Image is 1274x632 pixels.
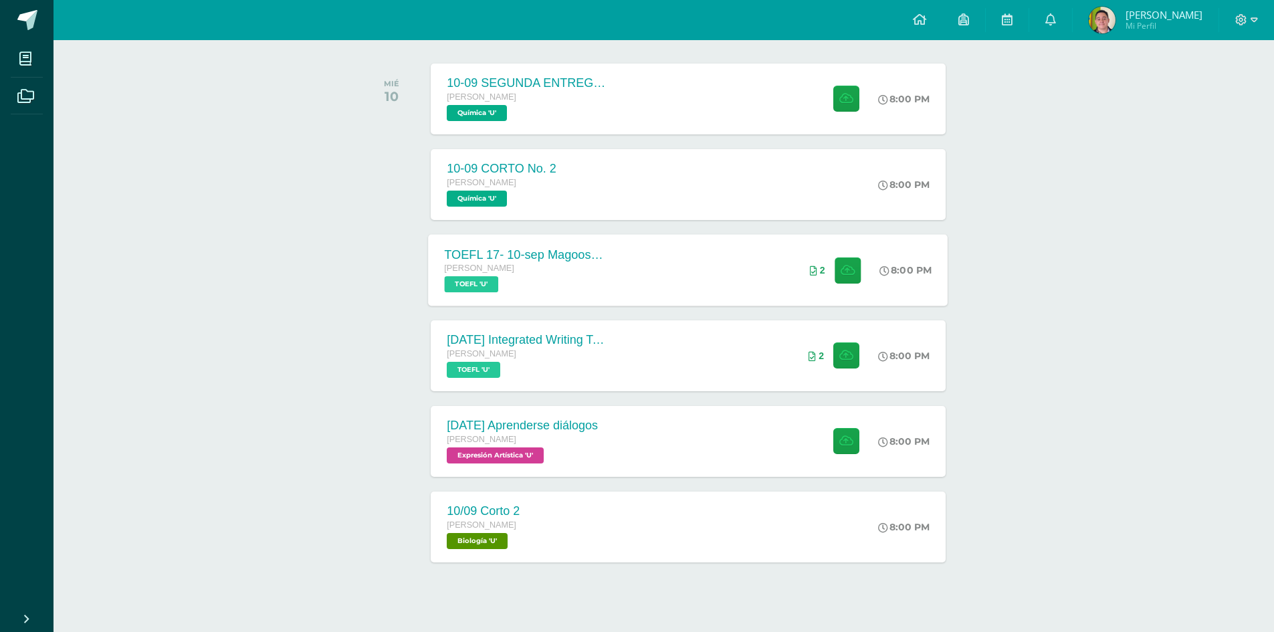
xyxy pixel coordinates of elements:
[447,349,516,358] span: [PERSON_NAME]
[809,350,824,361] div: Archivos entregados
[447,447,544,463] span: Expresión Artística 'U'
[447,333,607,347] div: [DATE] Integrated Writing Task (Template 1)
[447,76,607,90] div: 10-09 SEGUNDA ENTREGA DE GUÍA
[878,350,930,362] div: 8:00 PM
[447,92,516,102] span: [PERSON_NAME]
[384,79,399,88] div: MIÉ
[447,520,516,530] span: [PERSON_NAME]
[447,435,516,444] span: [PERSON_NAME]
[445,247,607,261] div: TOEFL 17- 10-sep Magoosh Tests Listening and Reading
[819,350,824,361] span: 2
[880,264,932,276] div: 8:00 PM
[878,93,930,105] div: 8:00 PM
[878,179,930,191] div: 8:00 PM
[810,265,825,276] div: Archivos entregados
[1126,20,1202,31] span: Mi Perfil
[447,362,500,378] span: TOEFL 'U'
[820,265,825,276] span: 2
[447,105,507,121] span: Química 'U'
[878,435,930,447] div: 8:00 PM
[447,533,508,549] span: Biología 'U'
[445,276,499,292] span: TOEFL 'U'
[1089,7,1116,33] img: 2ac621d885da50cde50dcbe7d88617bc.png
[447,419,598,433] div: [DATE] Aprenderse diálogos
[447,191,507,207] span: Química 'U'
[447,178,516,187] span: [PERSON_NAME]
[384,88,399,104] div: 10
[1126,8,1202,21] span: [PERSON_NAME]
[878,521,930,533] div: 8:00 PM
[447,162,556,176] div: 10-09 CORTO No. 2
[447,504,520,518] div: 10/09 Corto 2
[445,264,515,273] span: [PERSON_NAME]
